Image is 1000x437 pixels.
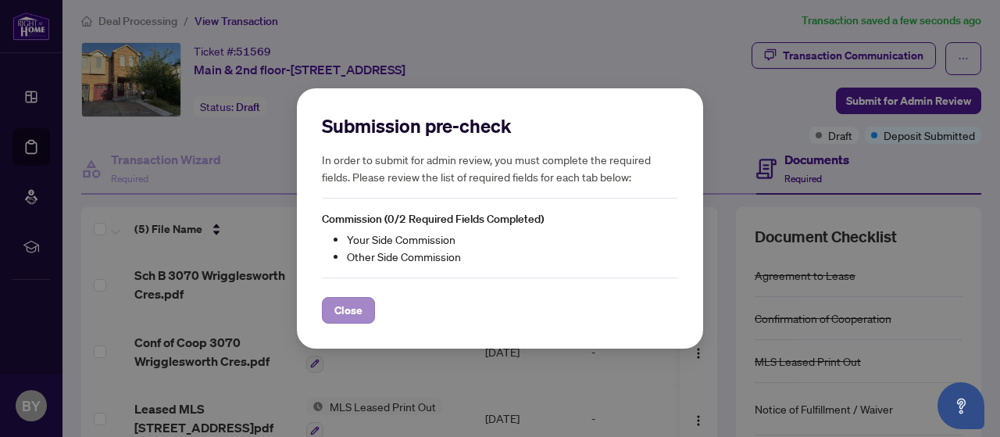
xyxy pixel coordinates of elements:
[322,113,678,138] h2: Submission pre-check
[322,151,678,185] h5: In order to submit for admin review, you must complete the required fields. Please review the lis...
[347,231,678,248] li: Your Side Commission
[937,382,984,429] button: Open asap
[322,212,544,226] span: Commission (0/2 Required Fields Completed)
[347,248,678,265] li: Other Side Commission
[334,298,362,323] span: Close
[322,297,375,324] button: Close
